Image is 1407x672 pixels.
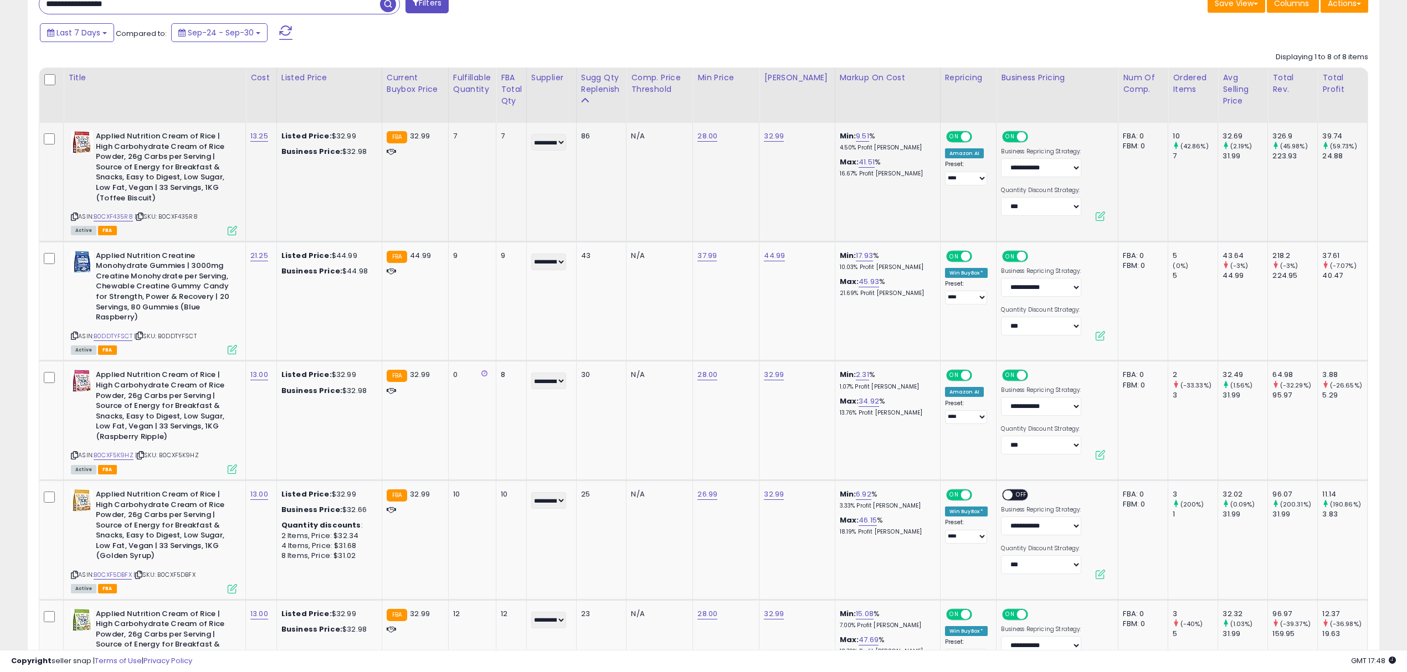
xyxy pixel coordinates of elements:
span: Last 7 Days [57,27,100,38]
b: Applied Nutrition Cream of Rice | High Carbohydrate Cream of Rice Powder, 26g Carbs per Serving |... [96,489,230,564]
span: All listings currently available for purchase on Amazon [71,345,96,355]
div: FBA: 0 [1123,489,1159,499]
div: 32.32 [1223,609,1267,619]
a: 15.08 [856,608,874,619]
a: 21.25 [250,250,268,261]
div: 5 [1173,251,1218,261]
div: Ordered Items [1173,72,1213,95]
div: $32.98 [281,147,373,157]
div: 218.2 [1272,251,1317,261]
div: 31.99 [1223,509,1267,519]
b: Applied Nutrition Cream of Rice | High Carbohydrate Cream of Rice Powder, 26g Carbs per Serving |... [96,370,230,444]
span: | SKU: B0DDTYFSCT [134,332,197,340]
a: 17.93 [856,250,873,261]
span: FBA [98,465,117,474]
div: 39.74 [1322,131,1367,141]
span: OFF [970,371,988,380]
b: Listed Price: [281,369,332,380]
div: 10 [501,489,518,499]
div: $32.99 [281,489,373,499]
label: Quantity Discount Strategy: [1001,187,1081,194]
span: All listings currently available for purchase on Amazon [71,584,96,593]
div: Avg Selling Price [1223,72,1263,107]
div: % [840,131,932,152]
small: (42.86%) [1180,142,1209,151]
div: Total Profit [1322,72,1363,95]
a: 13.00 [250,369,268,380]
div: Markup on Cost [840,72,936,84]
div: $44.99 [281,251,373,261]
span: 44.99 [410,250,431,261]
div: Min Price [697,72,754,84]
div: FBA: 0 [1123,131,1159,141]
p: 16.67% Profit [PERSON_NAME] [840,170,932,178]
a: 28.00 [697,369,717,380]
b: Applied Nutrition Cream of Rice | High Carbohydrate Cream of Rice Powder, 26g Carbs per Serving |... [96,131,230,206]
span: ON [947,132,961,142]
span: ON [1004,371,1018,380]
span: ON [1004,609,1018,619]
div: ASIN: [71,489,237,592]
a: 6.92 [856,489,871,500]
small: (0%) [1173,261,1188,270]
button: Sep-24 - Sep-30 [171,23,268,42]
span: OFF [1026,609,1044,619]
div: 3 [1173,489,1218,499]
div: 95.97 [1272,390,1317,400]
span: 2025-10-8 17:48 GMT [1351,655,1396,666]
small: (200%) [1180,500,1204,509]
div: % [840,277,932,297]
div: Amazon AI [945,387,984,397]
div: $32.98 [281,624,373,634]
div: $44.98 [281,266,373,276]
div: 32.49 [1223,370,1267,380]
th: CSV column name: cust_attr_1_Supplier [526,68,576,123]
small: FBA [387,489,407,502]
div: % [840,489,932,510]
span: All listings currently available for purchase on Amazon [71,465,96,474]
div: % [840,157,932,178]
small: (-39.37%) [1280,619,1311,628]
span: OFF [1026,251,1044,261]
div: FBM: 0 [1123,619,1159,629]
a: 9.51 [856,131,869,142]
label: Business Repricing Strategy: [1001,626,1081,633]
small: (200.31%) [1280,500,1311,509]
div: 8 [501,370,518,380]
div: FBA Total Qty [501,72,522,107]
span: ON [1004,251,1018,261]
a: 41.51 [859,157,875,168]
div: 10 [453,489,487,499]
div: ASIN: [71,370,237,473]
div: Listed Price [281,72,377,84]
a: 32.99 [764,369,784,380]
span: Sep-24 - Sep-30 [188,27,254,38]
a: Privacy Policy [143,655,192,666]
a: 34.92 [859,396,879,407]
b: Max: [840,515,859,525]
span: | SKU: B0CXF435R8 [135,212,198,221]
div: Comp. Price Threshold [631,72,688,95]
div: ASIN: [71,131,237,234]
small: (-36.98%) [1330,619,1362,628]
div: seller snap | | [11,656,192,666]
small: (-33.33%) [1180,381,1211,390]
a: 46.15 [859,515,877,526]
p: 21.69% Profit [PERSON_NAME] [840,290,932,297]
p: 13.76% Profit [PERSON_NAME] [840,409,932,417]
span: ON [1004,132,1018,142]
div: 5 [1173,271,1218,281]
span: OFF [970,132,988,142]
div: $32.99 [281,609,373,619]
div: [PERSON_NAME] [764,72,830,84]
a: 28.00 [697,608,717,619]
b: Applied Nutrition Creatine Monohydrate Gummies | 3000mg Creatine Monohydrate per Serving, Chewabl... [96,251,230,325]
div: 9 [501,251,518,261]
div: 37.61 [1322,251,1367,261]
div: % [840,370,932,390]
a: B0CXF5K9HZ [94,451,133,460]
div: FBM: 0 [1123,499,1159,509]
span: | SKU: B0CXF5DBFX [133,570,196,579]
div: 31.99 [1272,509,1317,519]
div: 86 [581,131,618,141]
